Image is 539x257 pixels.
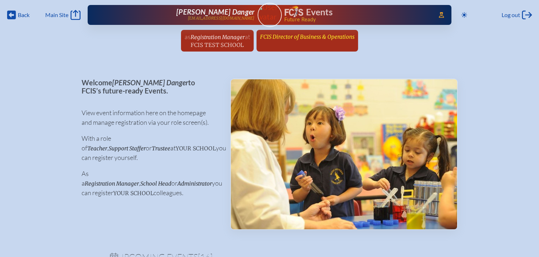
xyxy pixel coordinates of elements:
[285,6,429,22] div: FCIS Events — Future ready
[254,2,285,21] img: User Avatar
[258,3,282,27] a: User Avatar
[82,169,219,198] p: As a , or you can register colleagues.
[257,30,357,43] a: FCIS Director of Business & Operations
[245,33,250,41] span: at
[18,11,30,18] span: Back
[191,42,244,48] span: FCIS Test School
[260,33,354,40] span: FCIS Director of Business & Operations
[176,7,254,16] span: [PERSON_NAME] Danger
[502,11,520,18] span: Log out
[82,134,219,162] p: With a role of , or at you can register yourself.
[113,190,154,197] span: your school
[182,30,253,52] a: asRegistration ManageratFCIS Test School
[188,16,255,21] p: [EMAIL_ADDRESS][DOMAIN_NAME]
[176,145,216,152] span: your school
[191,34,245,41] span: Registration Manager
[109,145,146,152] span: Support Staffer
[152,145,170,152] span: Trustee
[82,79,219,95] p: Welcome to FCIS’s future-ready Events.
[45,11,68,18] span: Main Site
[177,180,212,187] span: Administrator
[140,180,171,187] span: School Head
[45,10,80,20] a: Main Site
[110,8,255,22] a: [PERSON_NAME] Danger[EMAIL_ADDRESS][DOMAIN_NAME]
[284,17,429,22] span: Future Ready
[82,108,219,127] p: View event information here on the homepage and manage registration via your role screen(s).
[87,145,107,152] span: Teacher
[112,78,188,87] span: [PERSON_NAME] Danger
[185,33,191,41] span: as
[85,180,139,187] span: Registration Manager
[231,79,457,229] img: Events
